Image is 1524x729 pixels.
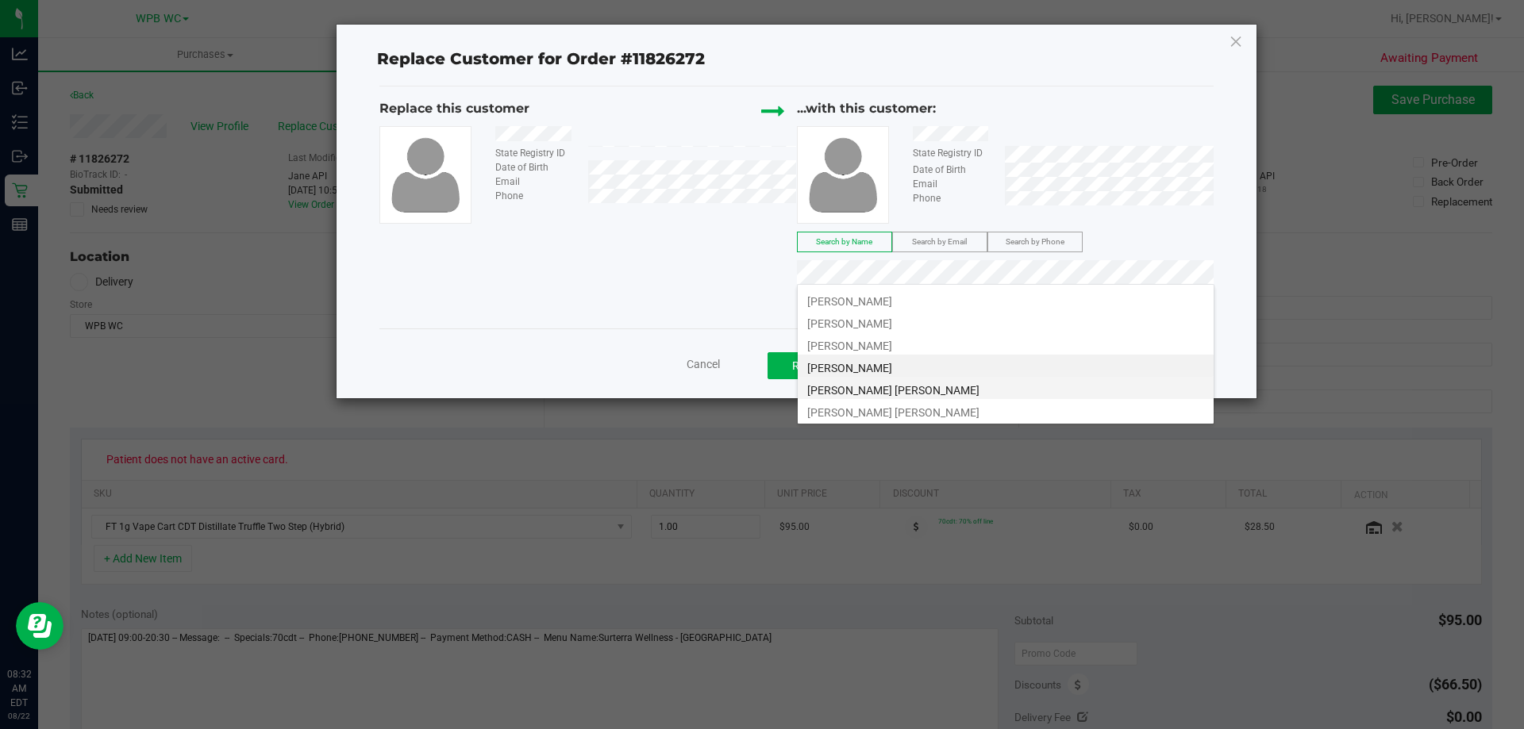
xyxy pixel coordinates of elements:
[901,163,1005,177] div: Date of Birth
[483,160,587,175] div: Date of Birth
[16,602,63,650] iframe: Resource center
[1006,237,1064,246] span: Search by Phone
[901,191,1005,205] div: Phone
[379,101,529,116] span: Replace this customer
[483,146,587,160] div: State Registry ID
[768,352,906,379] button: Replace Customer
[687,358,720,370] span: Cancel
[383,133,468,217] img: user-icon.png
[901,177,1005,191] div: Email
[901,146,1005,160] div: State Registry ID
[368,46,714,73] span: Replace Customer for Order #11826272
[816,237,872,246] span: Search by Name
[483,175,587,189] div: Email
[912,237,967,246] span: Search by Email
[797,101,936,116] span: ...with this customer:
[801,133,885,217] img: user-icon.png
[483,189,587,203] div: Phone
